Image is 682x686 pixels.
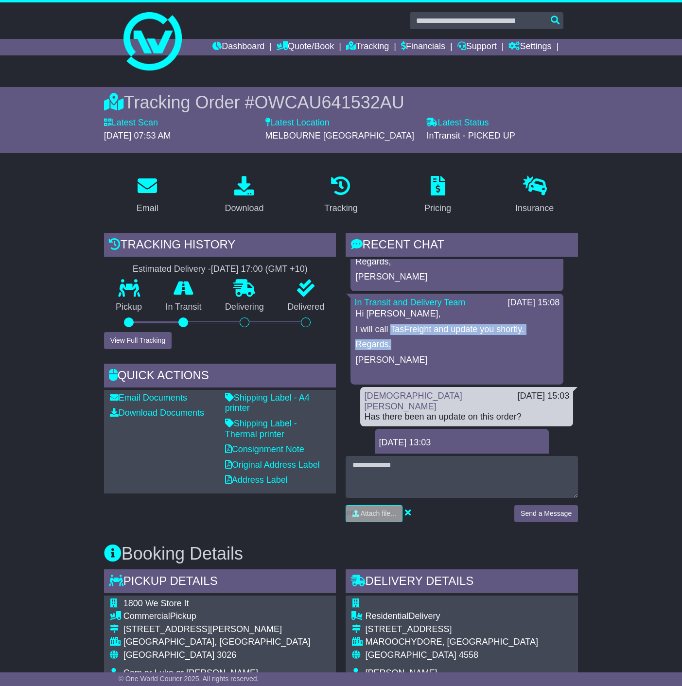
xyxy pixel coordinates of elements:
[355,257,559,267] p: Regards,
[354,298,465,307] a: In Transit and Delivery Team
[364,412,569,422] div: Has there been an update on this order?
[380,453,544,474] p: Pricing was approved for booking OWCAU641532AU.
[123,624,311,635] div: [STREET_ADDRESS][PERSON_NAME]
[508,39,551,55] a: Settings
[104,569,336,596] div: Pickup Details
[324,202,357,215] div: Tracking
[123,611,170,621] span: Commercial
[265,118,330,128] label: Latest Location
[355,309,559,319] p: Hi [PERSON_NAME],
[110,408,204,418] a: Download Documents
[365,611,408,621] span: Residential
[225,393,310,413] a: Shipping Label - A4 printer
[123,611,311,622] div: Pickup
[355,324,559,335] p: I will call TasFreight and update you shortly.
[104,364,336,390] div: Quick Actions
[265,131,414,141] span: MELBOURNE [GEOGRAPHIC_DATA]
[277,39,334,55] a: Quote/Book
[418,173,457,218] a: Pricing
[123,598,189,608] span: 1800 We Store It
[355,339,559,350] p: Regards,
[346,39,389,55] a: Tracking
[104,332,172,349] button: View Full Tracking
[154,302,213,313] p: In Transit
[225,419,297,439] a: Shipping Label - Thermal printer
[346,233,578,259] div: RECENT CHAT
[225,444,304,454] a: Consignment Note
[457,39,497,55] a: Support
[355,272,559,282] p: [PERSON_NAME]
[424,202,451,215] div: Pricing
[225,475,288,485] a: Address Label
[217,650,236,660] span: 3026
[365,637,538,648] div: MAROOCHYDORE, [GEOGRAPHIC_DATA]
[426,118,489,128] label: Latest Status
[104,302,154,313] p: Pickup
[130,173,165,218] a: Email
[515,202,554,215] div: Insurance
[459,650,478,660] span: 4558
[110,393,187,403] a: Email Documents
[276,302,336,313] p: Delivered
[211,264,308,275] div: [DATE] 17:00 (GMT +10)
[514,505,578,522] button: Send a Message
[401,39,445,55] a: Financials
[137,202,158,215] div: Email
[104,264,336,275] div: Estimated Delivery -
[426,131,515,141] span: InTransit - PICKED UP
[379,438,545,448] div: [DATE] 13:03
[104,118,158,128] label: Latest Scan
[365,650,456,660] span: [GEOGRAPHIC_DATA]
[104,131,171,141] span: [DATE] 07:53 AM
[517,391,569,402] div: [DATE] 15:03
[104,233,336,259] div: Tracking history
[509,173,560,218] a: Insurance
[364,391,462,411] a: [DEMOGRAPHIC_DATA][PERSON_NAME]
[104,544,578,563] h3: Booking Details
[365,624,538,635] div: [STREET_ADDRESS]
[119,675,259,683] span: © One World Courier 2025. All rights reserved.
[213,302,276,313] p: Delivering
[123,637,311,648] div: [GEOGRAPHIC_DATA], [GEOGRAPHIC_DATA]
[346,569,578,596] div: Delivery Details
[365,611,538,622] div: Delivery
[225,202,263,215] div: Download
[225,460,320,470] a: Original Address Label
[255,92,404,112] span: OWCAU641532AU
[123,650,214,660] span: [GEOGRAPHIC_DATA]
[123,668,258,678] span: Cam or Luke or [PERSON_NAME]
[104,92,578,113] div: Tracking Order #
[212,39,264,55] a: Dashboard
[507,298,560,308] div: [DATE] 15:08
[218,173,270,218] a: Download
[318,173,364,218] a: Tracking
[365,668,437,678] span: [PERSON_NAME]
[355,355,559,366] p: [PERSON_NAME]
